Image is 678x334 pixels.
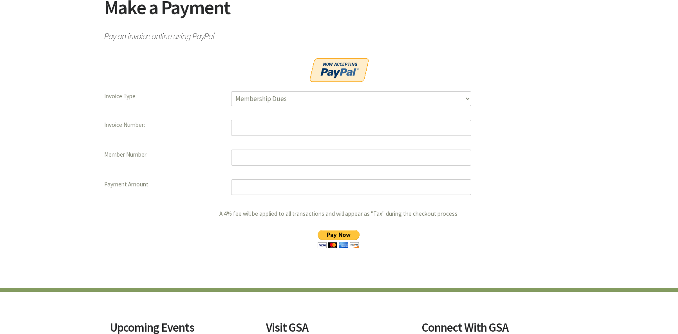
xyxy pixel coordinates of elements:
dt: Payment Amount [104,179,222,190]
h2: Connect With GSA [422,321,568,334]
h2: Upcoming Events [110,321,256,334]
dt: Invoice Number [104,120,222,130]
h2: Visit GSA [266,321,412,334]
dt: Member Number [104,150,222,160]
img: bnr_nowAccepting_150x60.gif [310,58,369,82]
span: Pay an invoice online using PayPal [104,27,574,41]
input: PayPal - The safer, easier way to pay online! [310,230,367,248]
p: A 4% fee will be applied to all transactions and will appear as "Tax" during the checkout process. [104,209,574,251]
dt: Invoice Type [104,91,222,102]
